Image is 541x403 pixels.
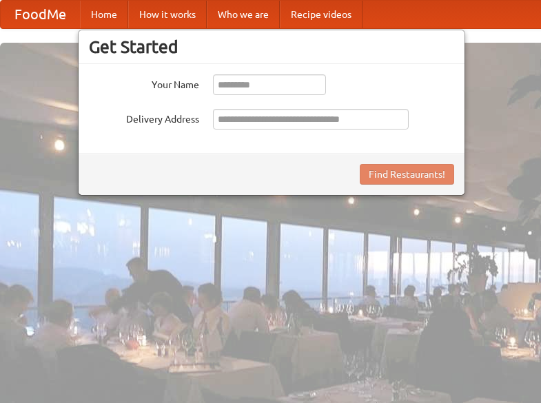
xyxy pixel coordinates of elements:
[360,164,454,185] button: Find Restaurants!
[89,74,199,92] label: Your Name
[280,1,363,28] a: Recipe videos
[89,37,454,57] h3: Get Started
[128,1,207,28] a: How it works
[1,1,80,28] a: FoodMe
[80,1,128,28] a: Home
[207,1,280,28] a: Who we are
[89,109,199,126] label: Delivery Address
